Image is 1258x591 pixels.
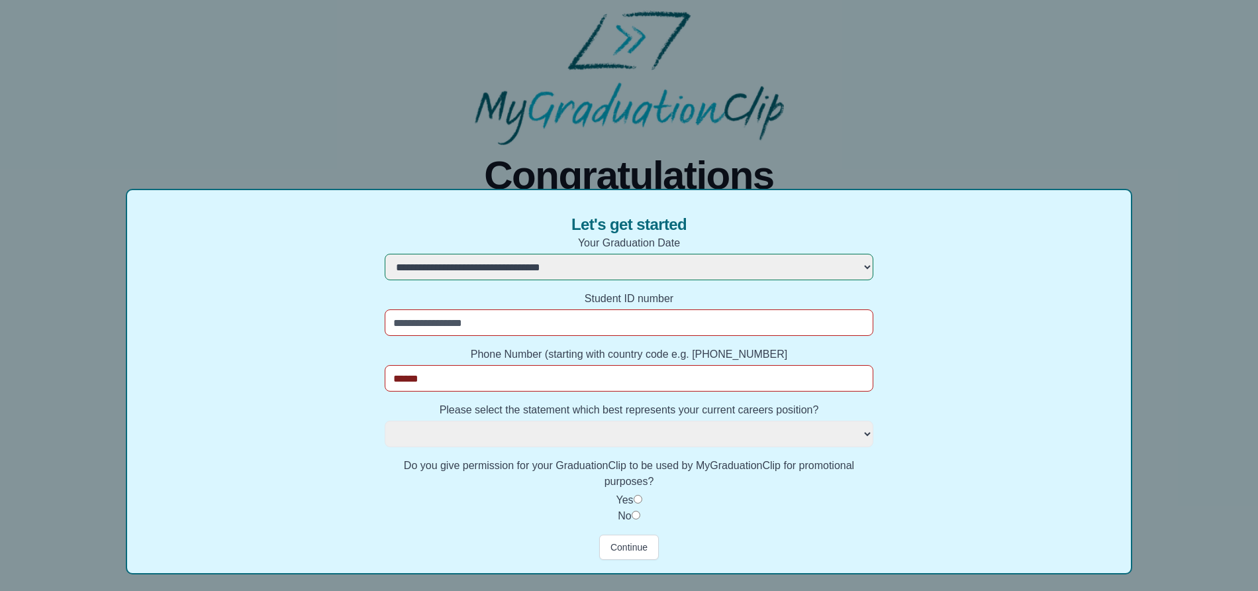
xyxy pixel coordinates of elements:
[385,458,873,490] label: Do you give permission for your GraduationClip to be used by MyGraduationClip for promotional pur...
[618,510,631,521] label: No
[571,214,687,235] span: Let's get started
[385,402,873,418] label: Please select the statement which best represents your current careers position?
[616,494,633,506] label: Yes
[385,235,873,251] label: Your Graduation Date
[385,291,873,307] label: Student ID number
[385,347,873,362] label: Phone Number (starting with country code e.g. [PHONE_NUMBER]
[599,535,659,560] button: Continue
